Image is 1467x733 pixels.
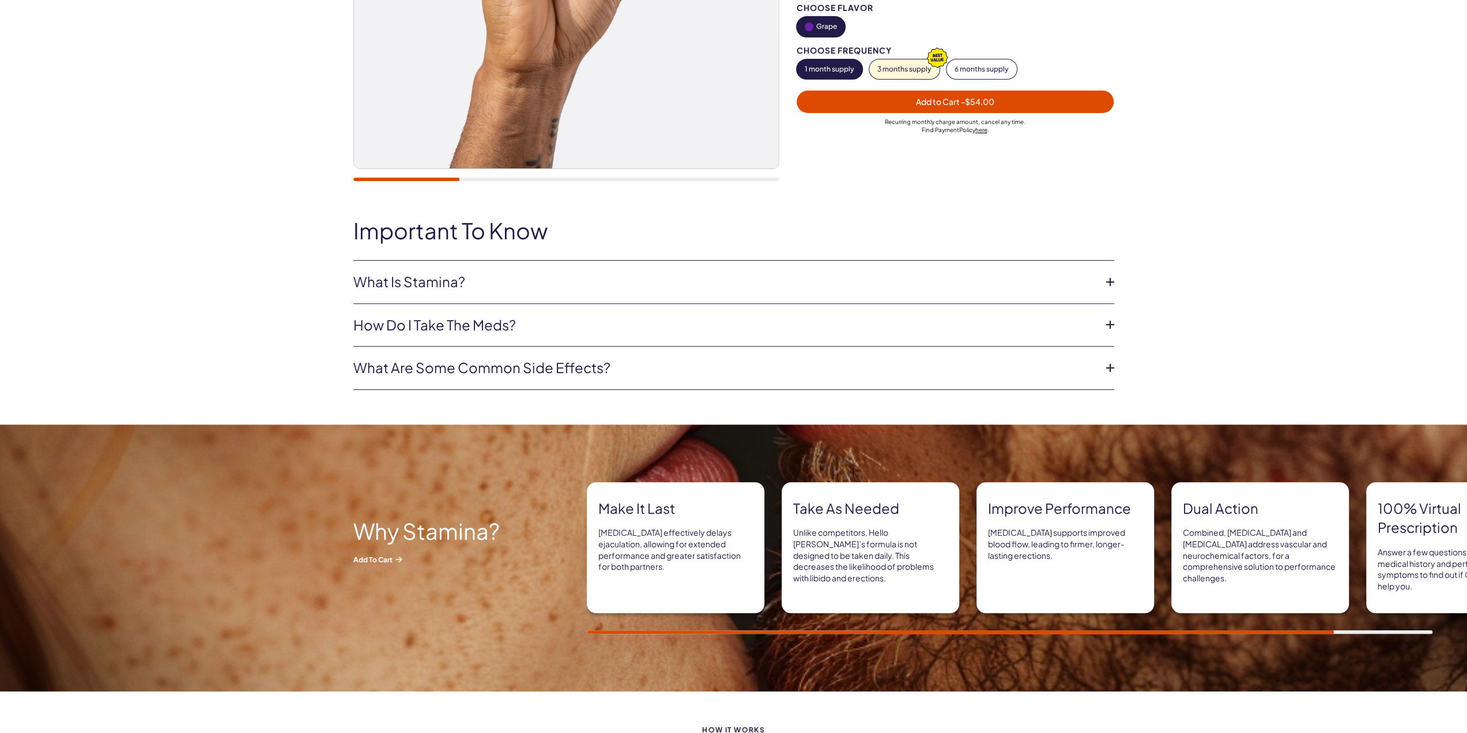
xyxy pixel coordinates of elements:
[922,126,959,133] span: Find Payment
[988,499,1142,518] strong: Improve Performance
[1183,499,1337,518] strong: Dual Action
[797,17,845,37] button: Grape
[598,527,753,572] p: [MEDICAL_DATA] effectively delays ejaculation, allowing for extended performance and greater sati...
[353,555,561,565] span: Add to Cart
[797,91,1114,113] button: Add to Cart -$54.00
[1183,527,1337,584] p: Combined, [MEDICAL_DATA] and [MEDICAL_DATA] address vascular and neurochemical factors, for a com...
[961,96,994,107] span: - $54.00
[975,126,987,133] a: here
[797,59,862,79] button: 1 month supply
[797,3,1114,12] div: Choose Flavor
[353,219,1114,243] h2: Important To Know
[946,59,1017,79] button: 6 months supply
[353,519,561,543] h2: Why Stamina?
[797,46,1114,55] div: Choose Frequency
[988,527,1142,561] p: [MEDICAL_DATA] supports improved blood flow, leading to firmer, longer-lasting erections.
[793,499,948,518] strong: Take As needed
[797,118,1114,134] div: Recurring monthly charge amount , cancel any time. Policy .
[793,527,948,584] p: Unlike competitors, Hello [PERSON_NAME]’s formula is not designed to be taken daily. This decreas...
[353,358,1096,378] a: What are some common side effects?
[353,272,1096,292] a: What Is Stamina?
[353,315,1096,335] a: How do I take the Meds?
[869,59,940,79] button: 3 months supply
[916,96,994,107] span: Add to Cart
[598,499,753,518] strong: Make it last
